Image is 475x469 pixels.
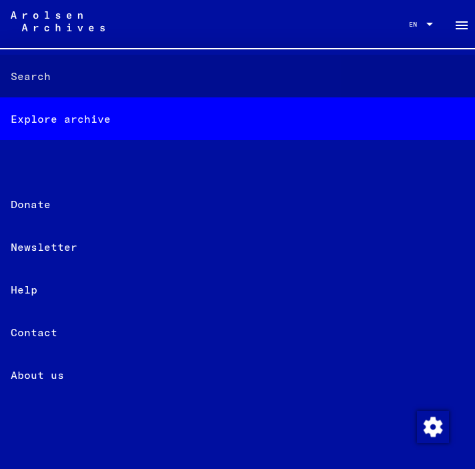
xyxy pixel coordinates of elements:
font: Newsletter [11,239,77,255]
span: EN [409,21,424,28]
mat-icon: Side nav toggle icon [454,17,470,33]
button: Toggle sidenav [448,11,475,37]
img: Zustimmung ändern [417,411,449,443]
font: Donate [11,196,51,212]
img: Arolsen_neg.svg [11,11,105,31]
font: About us [11,367,64,383]
font: Search [11,68,51,84]
font: Contact [11,324,57,340]
font: Explore archive [11,111,111,127]
font: Help [11,282,37,298]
